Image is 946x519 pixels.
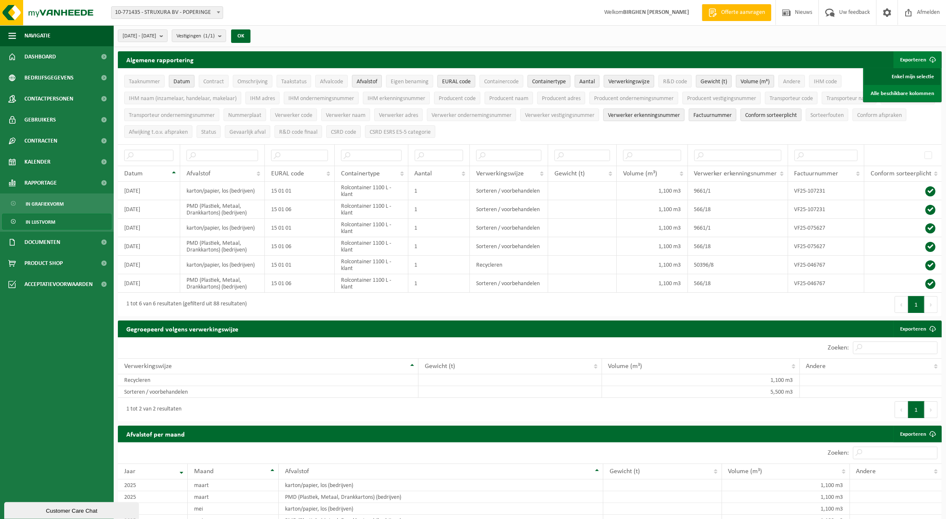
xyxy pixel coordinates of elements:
[129,112,215,119] span: Transporteur ondernemingsnummer
[617,256,688,274] td: 1,100 m3
[408,237,470,256] td: 1
[688,219,788,237] td: 9661/1
[788,200,864,219] td: VF25-107231
[415,170,432,177] span: Aantal
[123,30,156,42] span: [DATE] - [DATE]
[908,296,925,313] button: 1
[617,274,688,293] td: 1,100 m3
[745,112,797,119] span: Conform sorteerplicht
[118,256,180,274] td: [DATE]
[124,468,136,475] span: Jaar
[315,75,348,87] button: AfvalcodeAfvalcode: Activate to sort
[470,274,548,293] td: Sorteren / voorbehandelen
[663,79,687,85] span: R&D code
[285,468,309,475] span: Afvalstof
[250,95,275,102] span: IHM adres
[810,112,844,119] span: Sorteerfouten
[122,402,181,417] div: 1 tot 2 van 2 resultaten
[770,95,813,102] span: Transporteur code
[118,491,188,503] td: 2025
[284,92,359,104] button: IHM ondernemingsnummerIHM ondernemingsnummer: Activate to sort
[893,51,941,68] button: Exporteren
[728,468,762,475] span: Volume (m³)
[169,75,195,87] button: DatumDatum: Activate to sort
[326,112,365,119] span: Verwerker naam
[265,200,335,219] td: 15 01 06
[470,200,548,219] td: Sorteren / voorbehandelen
[124,363,172,370] span: Verwerkingswijze
[4,500,141,519] iframe: chat widget
[129,79,160,85] span: Taaknummer
[118,51,202,68] h2: Algemene rapportering
[228,112,261,119] span: Nummerplaat
[368,95,425,102] span: IHM erkenningsnummer
[617,219,688,237] td: 1,100 m3
[341,170,380,177] span: Containertype
[124,125,192,138] button: Afwijking t.o.v. afsprakenAfwijking t.o.v. afspraken: Activate to sort
[180,274,265,293] td: PMD (Plastiek, Metaal, Drankkartons) (bedrijven)
[275,112,312,119] span: Verwerker code
[809,75,842,87] button: IHM codeIHM code: Activate to sort
[525,112,594,119] span: Verwerker vestigingsnummer
[386,75,433,87] button: Eigen benamingEigen benaming: Activate to sort
[124,109,219,121] button: Transporteur ondernemingsnummerTransporteur ondernemingsnummer : Activate to sort
[118,274,180,293] td: [DATE]
[442,79,471,85] span: EURAL code
[203,33,215,39] count: (1/1)
[180,200,265,219] td: PMD (Plastiek, Metaal, Drankkartons) (bedrijven)
[335,256,408,274] td: Rolcontainer 1100 L - klant
[741,109,802,121] button: Conform sorteerplicht : Activate to sort
[602,374,800,386] td: 1,100 m3
[687,95,756,102] span: Producent vestigingsnummer
[434,92,480,104] button: Producent codeProducent code: Activate to sort
[778,75,805,87] button: AndereAndere: Activate to sort
[24,46,56,67] span: Dashboard
[783,79,800,85] span: Andere
[489,95,528,102] span: Producent naam
[270,109,317,121] button: Verwerker codeVerwerker code: Activate to sort
[895,401,908,418] button: Previous
[484,79,519,85] span: Containercode
[265,182,335,200] td: 15 01 01
[180,256,265,274] td: karton/papier, los (bedrijven)
[24,232,60,253] span: Documenten
[118,320,247,337] h2: Gegroepeerd volgens verwerkingswijze
[26,214,55,230] span: In lijstvorm
[688,237,788,256] td: 566/18
[857,112,902,119] span: Conform afspraken
[788,182,864,200] td: VF25-107231
[233,75,272,87] button: OmschrijvingOmschrijving: Activate to sort
[408,182,470,200] td: 1
[118,200,180,219] td: [DATE]
[271,170,304,177] span: EURAL code
[225,125,270,138] button: Gevaarlijk afval : Activate to sort
[281,79,306,85] span: Taakstatus
[694,170,777,177] span: Verwerker erkenningsnummer
[24,88,73,109] span: Contactpersonen
[856,468,876,475] span: Andere
[173,79,190,85] span: Datum
[237,79,268,85] span: Omschrijving
[265,219,335,237] td: 15 01 01
[118,219,180,237] td: [DATE]
[124,170,143,177] span: Datum
[470,182,548,200] td: Sorteren / voorbehandelen
[365,125,435,138] button: CSRD ESRS E5-5 categorieCSRD ESRS E5-5 categorie: Activate to sort
[335,219,408,237] td: Rolcontainer 1100 L - klant
[864,68,941,85] a: Enkel mijn selectie
[279,491,603,503] td: PMD (Plastiek, Metaal, Drankkartons) (bedrijven)
[24,109,56,130] span: Gebruikers
[925,401,938,418] button: Next
[608,363,642,370] span: Volume (m³)
[118,374,418,386] td: Recycleren
[895,296,908,313] button: Previous
[765,92,818,104] button: Transporteur codeTransporteur code: Activate to sort
[470,256,548,274] td: Recycleren
[335,182,408,200] td: Rolcontainer 1100 L - klant
[118,29,168,42] button: [DATE] - [DATE]
[485,92,533,104] button: Producent naamProducent naam: Activate to sort
[470,237,548,256] td: Sorteren / voorbehandelen
[172,29,226,42] button: Vestigingen(1/1)
[688,256,788,274] td: 50396/8
[24,172,57,193] span: Rapportage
